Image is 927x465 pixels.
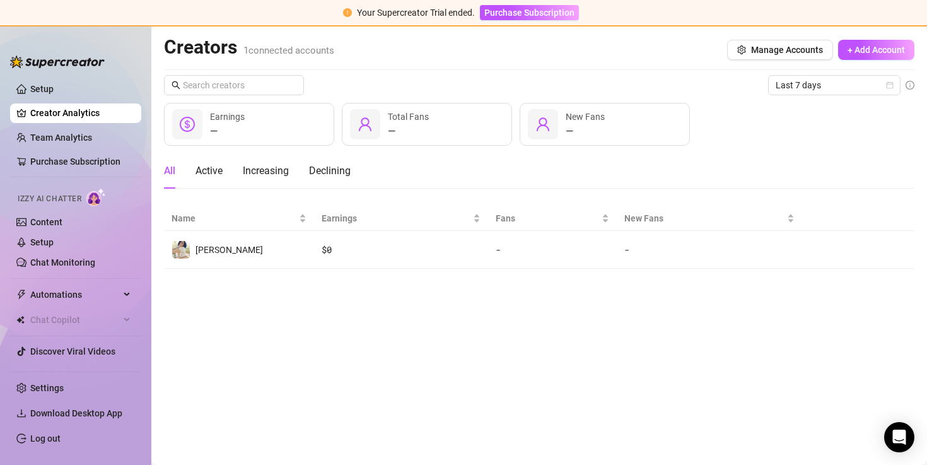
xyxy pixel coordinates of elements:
span: Download Desktop App [30,408,122,418]
span: New Fans [566,112,605,122]
h2: Creators [164,35,334,59]
span: Earnings [210,112,245,122]
span: info-circle [906,81,914,90]
div: Declining [309,163,351,179]
span: setting [737,45,746,54]
th: Earnings [314,206,488,231]
img: AI Chatter [86,188,106,206]
span: Name [172,211,296,225]
span: Your Supercreator Trial ended. [357,8,475,18]
button: Purchase Subscription [480,5,579,20]
a: Discover Viral Videos [30,346,115,356]
span: search [172,81,180,90]
div: $ 0 [322,243,481,257]
span: Chat Copilot [30,310,120,330]
a: Content [30,217,62,227]
span: dollar-circle [180,117,195,132]
a: Purchase Subscription [30,156,120,167]
span: Last 7 days [776,76,893,95]
a: Creator Analytics [30,103,131,123]
span: user [535,117,551,132]
img: Chat Copilot [16,315,25,324]
img: logo-BBDzfeDw.svg [10,56,105,68]
div: Open Intercom Messenger [884,422,914,452]
div: — [566,124,605,139]
a: Chat Monitoring [30,257,95,268]
div: — [210,124,245,139]
div: — [388,124,429,139]
span: calendar [886,81,894,89]
span: Manage Accounts [751,45,823,55]
a: Setup [30,84,54,94]
span: Total Fans [388,112,429,122]
span: thunderbolt [16,290,26,300]
span: Earnings [322,211,470,225]
div: All [164,163,175,179]
th: Fans [488,206,617,231]
span: New Fans [624,211,784,225]
button: Manage Accounts [727,40,833,60]
div: Increasing [243,163,289,179]
th: Name [164,206,314,231]
span: download [16,408,26,418]
div: - [624,243,794,257]
span: + Add Account [848,45,905,55]
button: + Add Account [838,40,914,60]
span: exclamation-circle [343,8,352,17]
a: Team Analytics [30,132,92,143]
span: 1 connected accounts [243,45,334,56]
th: New Fans [617,206,802,231]
img: Lizbeth [172,241,190,259]
a: Log out [30,433,61,444]
span: Fans [496,211,599,225]
input: Search creators [183,78,286,92]
a: Settings [30,383,64,393]
a: Purchase Subscription [480,8,579,18]
span: Izzy AI Chatter [18,193,81,205]
div: - [496,243,609,257]
span: Purchase Subscription [484,8,574,18]
span: [PERSON_NAME] [195,245,263,255]
div: Active [195,163,223,179]
a: Setup [30,237,54,247]
span: Automations [30,285,120,305]
span: user [358,117,373,132]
